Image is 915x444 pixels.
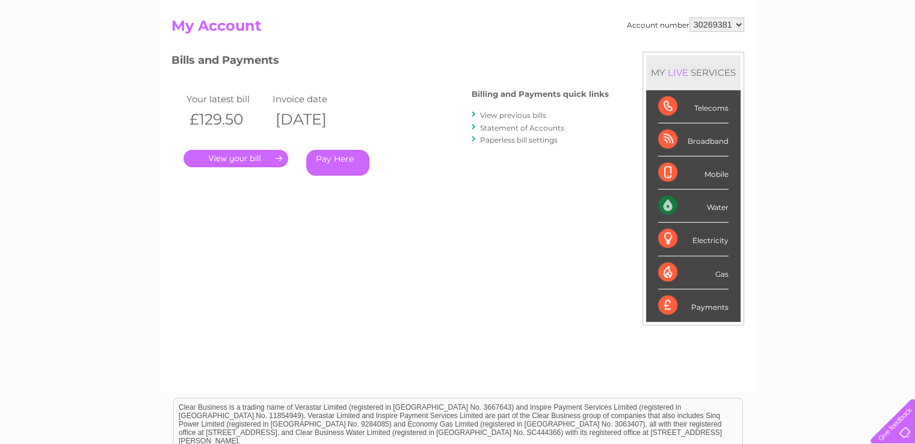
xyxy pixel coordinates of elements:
[171,17,744,40] h2: My Account
[270,91,356,107] td: Invoice date
[658,156,729,190] div: Mobile
[658,90,729,123] div: Telecoms
[658,223,729,256] div: Electricity
[627,17,744,32] div: Account number
[183,91,270,107] td: Your latest bill
[658,190,729,223] div: Water
[306,150,369,176] a: Pay Here
[174,7,742,58] div: Clear Business is a trading name of Verastar Limited (registered in [GEOGRAPHIC_DATA] No. 3667643...
[646,55,741,90] div: MY SERVICES
[658,256,729,289] div: Gas
[480,135,558,144] a: Paperless bill settings
[703,51,726,60] a: Water
[665,67,691,78] div: LIVE
[171,52,609,73] h3: Bills and Payments
[835,51,864,60] a: Contact
[733,51,760,60] a: Energy
[472,90,609,99] h4: Billing and Payments quick links
[183,107,270,132] th: £129.50
[658,289,729,322] div: Payments
[875,51,904,60] a: Log out
[480,111,546,120] a: View previous bills
[658,123,729,156] div: Broadband
[688,6,771,21] a: 0333 014 3131
[767,51,803,60] a: Telecoms
[270,107,356,132] th: [DATE]
[810,51,828,60] a: Blog
[32,31,93,68] img: logo.png
[183,150,288,167] a: .
[480,123,564,132] a: Statement of Accounts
